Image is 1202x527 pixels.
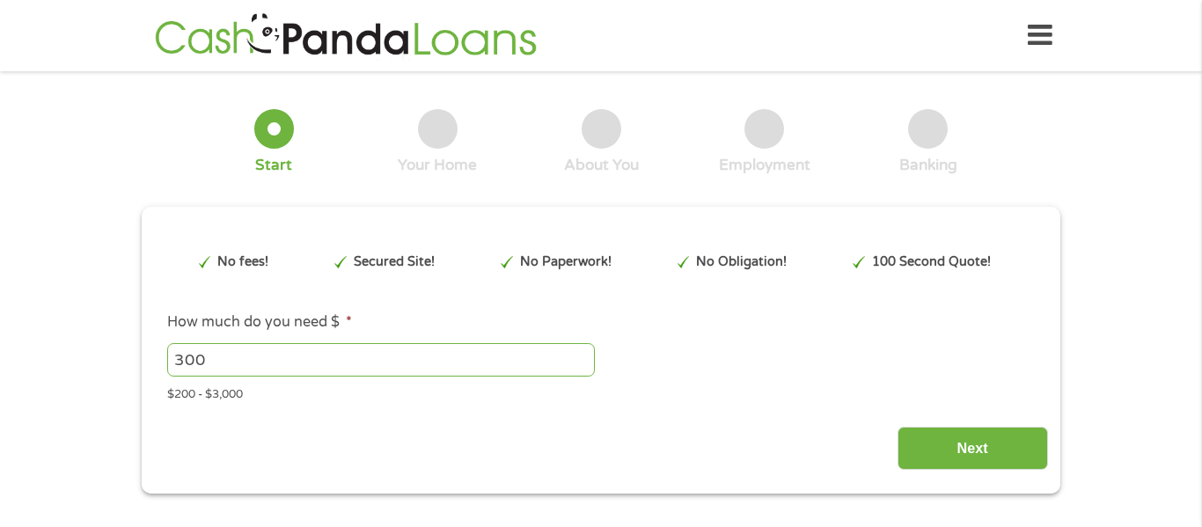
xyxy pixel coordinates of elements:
input: Next [898,427,1048,470]
div: Banking [899,156,957,175]
img: GetLoanNow Logo [150,11,542,61]
p: No Paperwork! [520,253,612,272]
p: No fees! [217,253,268,272]
div: $200 - $3,000 [167,380,1035,404]
p: No Obligation! [696,253,787,272]
div: About You [564,156,639,175]
div: Start [255,156,292,175]
div: Employment [719,156,810,175]
div: Your Home [398,156,477,175]
p: 100 Second Quote! [872,253,991,272]
label: How much do you need $ [167,313,352,332]
p: Secured Site! [354,253,435,272]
